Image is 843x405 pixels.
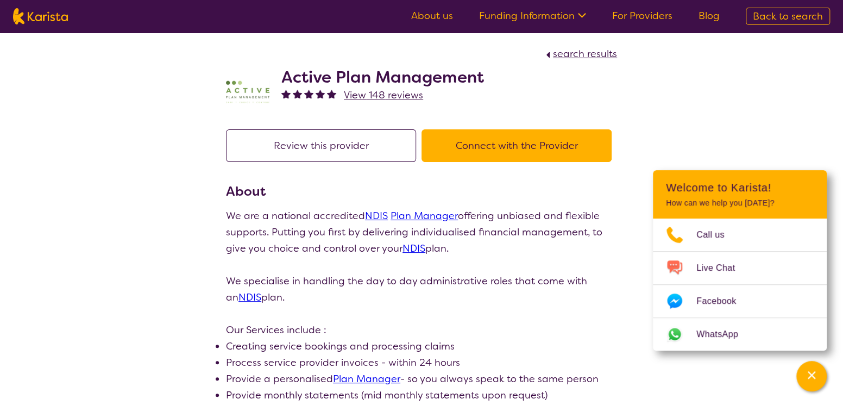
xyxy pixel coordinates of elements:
[696,293,749,309] span: Facebook
[293,89,302,98] img: fullstar
[226,338,617,354] li: Creating service bookings and processing claims
[226,70,269,114] img: pypzb5qm7jexfhutod0x.png
[226,322,617,338] p: Our Services include :
[696,227,738,243] span: Call us
[696,260,748,276] span: Live Chat
[226,208,617,257] p: We are a national accredited offering unbiased and flexible supports. Putting you first by delive...
[653,170,827,351] div: Channel Menu
[666,198,814,208] p: How can we help you [DATE]?
[226,273,617,306] p: We specialise in handling the day to day administrative roles that come with an plan.
[344,87,423,103] a: View 148 reviews
[753,10,823,23] span: Back to search
[333,372,400,385] a: Plan Manager
[226,371,617,387] li: Provide a personalised - so you always speak to the same person
[226,139,421,152] a: Review this provider
[746,8,830,25] a: Back to search
[653,318,827,351] a: Web link opens in a new tab.
[304,89,313,98] img: fullstar
[796,361,827,391] button: Channel Menu
[666,181,814,194] h2: Welcome to Karista!
[281,89,291,98] img: fullstar
[316,89,325,98] img: fullstar
[13,8,68,24] img: Karista logo
[344,89,423,102] span: View 148 reviews
[391,209,458,222] a: Plan Manager
[365,209,388,222] a: NDIS
[421,139,617,152] a: Connect with the Provider
[226,182,617,201] h3: About
[402,242,425,255] a: NDIS
[421,129,612,162] button: Connect with the Provider
[226,129,416,162] button: Review this provider
[653,219,827,351] ul: Choose channel
[696,326,751,342] span: WhatsApp
[553,47,617,60] span: search results
[543,47,617,60] a: search results
[238,291,261,304] a: NDIS
[226,354,617,371] li: Process service provider invoices - within 24 hours
[281,67,484,87] h2: Active Plan Management
[612,9,672,22] a: For Providers
[327,89,336,98] img: fullstar
[226,387,617,403] li: Provide monthly statements (mid monthly statements upon request)
[411,9,453,22] a: About us
[699,9,720,22] a: Blog
[479,9,586,22] a: Funding Information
